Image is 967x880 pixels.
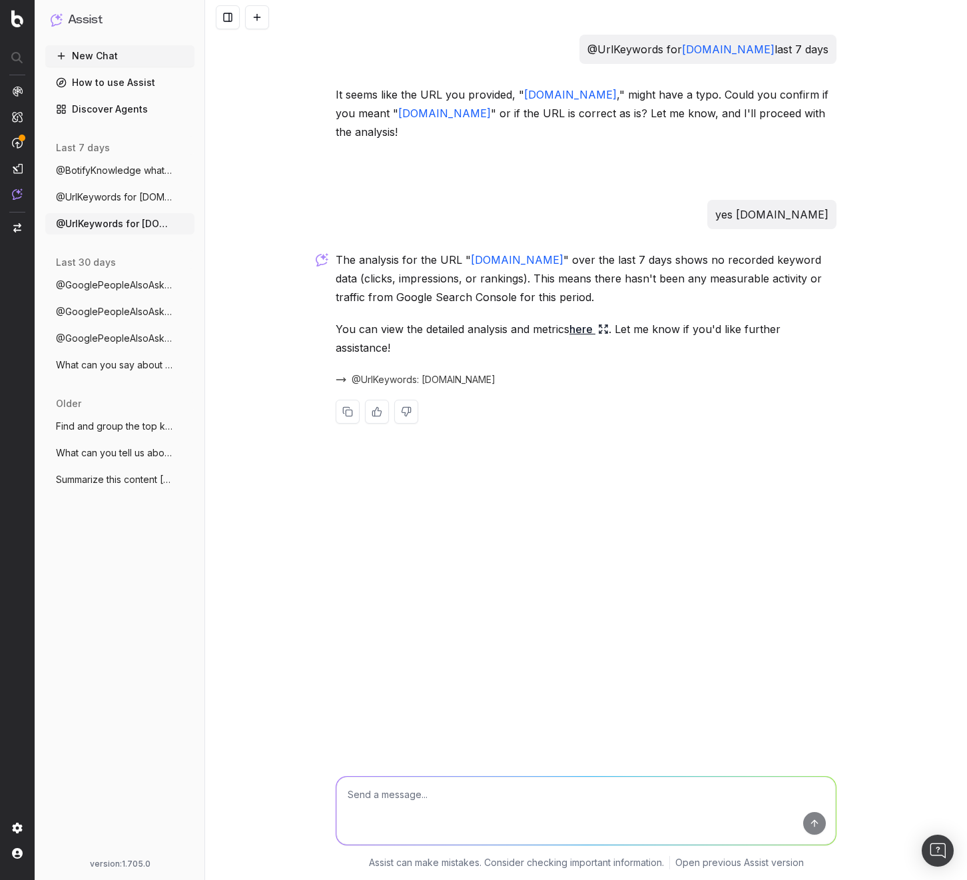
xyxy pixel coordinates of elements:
span: Summarize this content [URL][PERSON_NAME] [56,473,173,486]
img: Studio [12,163,23,174]
button: @GooglePeopleAlsoAsk show me related que [45,274,194,296]
span: @GooglePeopleAlsoAsk show me related que [56,278,173,292]
span: @GooglePeopleAlsoAsk What is a LLM? [56,332,173,345]
button: @UrlKeywords for [DOMAIN_NAME] last 7 da [45,213,194,234]
img: Assist [51,13,63,26]
div: Open Intercom Messenger [922,835,954,867]
span: last 30 days [56,256,116,269]
img: Botify assist logo [316,253,328,266]
span: Find and group the top keywords for hack [56,420,173,433]
span: older [56,397,81,410]
span: last 7 days [56,141,110,155]
a: [DOMAIN_NAME] [682,43,775,56]
p: Assist can make mistakes. Consider checking important information. [369,856,664,869]
img: Intelligence [12,111,23,123]
button: Find and group the top keywords for hack [45,416,194,437]
img: Analytics [12,86,23,97]
h1: Assist [68,11,103,29]
a: here [569,320,609,338]
span: @UrlKeywords: [DOMAIN_NAME] [352,373,495,386]
img: Setting [12,823,23,833]
img: Assist [12,189,23,200]
p: You can view the detailed analysis and metrics . Let me know if you'd like further assistance! [336,320,836,357]
button: @UrlKeywords: [DOMAIN_NAME] [336,373,511,386]
img: My account [12,848,23,859]
p: The analysis for the URL " " over the last 7 days shows no recorded keyword data (clicks, impress... [336,250,836,306]
button: @GooglePeopleAlsoAsk What is a LLM? [45,328,194,349]
button: @BotifyKnowledge whats bql? [45,160,194,181]
a: [DOMAIN_NAME] [524,88,617,101]
p: yes [DOMAIN_NAME] [715,205,828,224]
a: Discover Agents [45,99,194,120]
div: version: 1.705.0 [51,859,189,869]
a: Open previous Assist version [675,856,804,869]
span: @BotifyKnowledge whats bql? [56,164,173,177]
a: [DOMAIN_NAME] [471,253,563,266]
a: [DOMAIN_NAME] [398,107,491,120]
button: Summarize this content [URL][PERSON_NAME] [45,469,194,490]
span: @UrlKeywords for [DOMAIN_NAME] last 7 da [56,217,173,230]
span: What can you say about [PERSON_NAME]? H [56,358,173,372]
span: @UrlKeywords for [DOMAIN_NAME] last 7 d [56,191,173,204]
p: @UrlKeywords for last 7 days [587,40,828,59]
button: @UrlKeywords for [DOMAIN_NAME] last 7 d [45,187,194,208]
button: New Chat [45,45,194,67]
a: How to use Assist [45,72,194,93]
img: Switch project [13,223,21,232]
button: What can you tell us about [PERSON_NAME] [45,442,194,464]
button: @GooglePeopleAlsoAsk what's is a LLM? [45,301,194,322]
p: It seems like the URL you provided, " ," might have a typo. Could you confirm if you meant " " or... [336,85,836,141]
img: Botify logo [11,10,23,27]
img: Activation [12,137,23,149]
span: @GooglePeopleAlsoAsk what's is a LLM? [56,305,173,318]
button: Assist [51,11,189,29]
button: What can you say about [PERSON_NAME]? H [45,354,194,376]
span: What can you tell us about [PERSON_NAME] [56,446,173,460]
